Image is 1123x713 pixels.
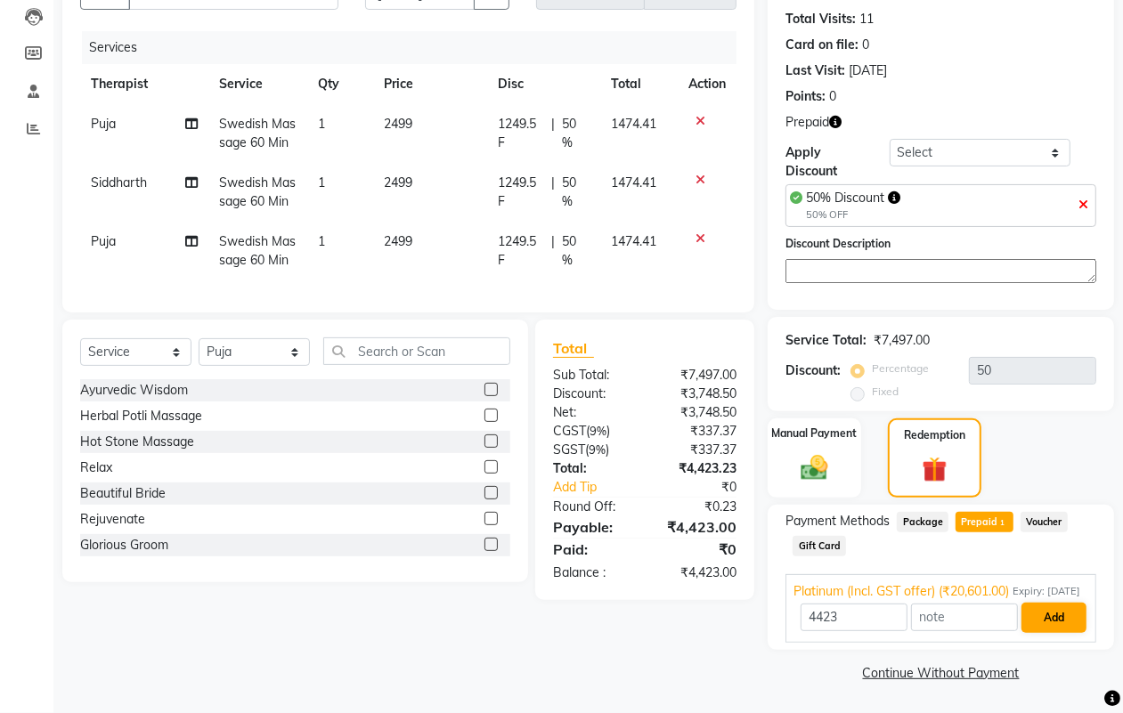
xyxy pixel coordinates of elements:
[645,422,750,441] div: ₹337.37
[645,516,750,538] div: ₹4,423.00
[663,478,750,497] div: ₹0
[540,459,645,478] div: Total:
[772,425,858,442] label: Manual Payment
[80,458,112,477] div: Relax
[552,174,556,211] span: |
[785,61,845,80] div: Last Visit:
[1021,603,1086,633] button: Add
[563,232,590,270] span: 50 %
[384,116,412,132] span: 2499
[552,232,556,270] span: |
[874,331,930,350] div: ₹7,497.00
[208,64,307,104] th: Service
[219,174,296,209] span: Swedish Massage 60 Min
[540,539,645,560] div: Paid:
[540,403,645,422] div: Net:
[862,36,869,54] div: 0
[1021,512,1068,532] span: Voucher
[498,115,544,152] span: 1249.5 F
[563,115,590,152] span: 50 %
[645,539,750,560] div: ₹0
[645,459,750,478] div: ₹4,423.23
[80,510,145,529] div: Rejuvenate
[384,174,412,190] span: 2499
[645,366,750,385] div: ₹7,497.00
[998,519,1008,530] span: 1
[91,174,147,190] span: Siddharth
[915,454,955,485] img: _gift.svg
[589,442,606,457] span: 9%
[540,422,645,441] div: ( )
[911,604,1018,631] input: note
[859,10,874,28] div: 11
[91,233,116,249] span: Puja
[80,381,188,400] div: Ayurvedic Wisdom
[771,664,1111,683] a: Continue Without Payment
[318,233,325,249] span: 1
[318,174,325,190] span: 1
[645,403,750,422] div: ₹3,748.50
[785,87,826,106] div: Points:
[80,407,202,425] div: Herbal Potli Massage
[1013,584,1080,599] span: Expiry: [DATE]
[785,10,856,28] div: Total Visits:
[540,385,645,403] div: Discount:
[785,361,841,380] div: Discount:
[678,64,736,104] th: Action
[645,385,750,403] div: ₹3,748.50
[219,116,296,150] span: Swedish Massage 60 Min
[645,441,750,459] div: ₹337.37
[82,31,750,64] div: Services
[611,174,656,190] span: 1474.41
[849,61,887,80] div: [DATE]
[540,441,645,459] div: ( )
[872,361,929,377] label: Percentage
[785,512,890,531] span: Payment Methods
[80,536,168,555] div: Glorious Groom
[373,64,487,104] th: Price
[540,478,663,497] a: Add Tip
[80,64,208,104] th: Therapist
[806,207,900,223] div: 50% OFF
[553,442,585,458] span: SGST
[318,116,325,132] span: 1
[645,563,750,582] div: ₹4,423.00
[611,233,656,249] span: 1474.41
[956,512,1013,532] span: Prepaid
[611,116,656,132] span: 1474.41
[498,174,544,211] span: 1249.5 F
[80,484,166,503] div: Beautiful Bride
[552,115,556,152] span: |
[91,116,116,132] span: Puja
[540,498,645,516] div: Round Off:
[384,233,412,249] span: 2499
[645,498,750,516] div: ₹0.23
[487,64,599,104] th: Disc
[540,563,645,582] div: Balance :
[323,337,510,365] input: Search or Scan
[540,366,645,385] div: Sub Total:
[904,427,965,443] label: Redemption
[600,64,679,104] th: Total
[785,143,889,181] div: Apply Discount
[498,232,544,270] span: 1249.5 F
[829,87,836,106] div: 0
[785,36,859,54] div: Card on file:
[590,424,606,438] span: 9%
[801,604,907,631] input: Amount
[80,433,194,451] div: Hot Stone Massage
[793,452,835,482] img: _cash.svg
[553,423,586,439] span: CGST
[219,233,296,268] span: Swedish Massage 60 Min
[872,384,899,400] label: Fixed
[307,64,373,104] th: Qty
[785,113,829,132] span: Prepaid
[553,339,594,358] span: Total
[563,174,590,211] span: 50 %
[806,190,884,206] span: 50% Discount
[785,236,891,252] label: Discount Description
[793,536,846,556] span: Gift Card
[897,512,948,532] span: Package
[793,582,1009,601] span: Platinum (Incl. GST offer) (₹20,601.00)
[540,516,645,538] div: Payable:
